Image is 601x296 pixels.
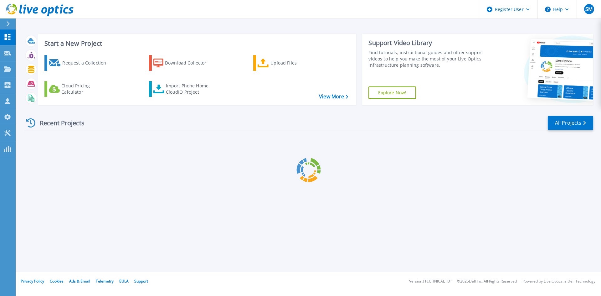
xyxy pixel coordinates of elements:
a: EULA [119,278,129,284]
h3: Start a New Project [44,40,348,47]
div: Request a Collection [62,57,112,69]
li: © 2025 Dell Inc. All Rights Reserved [457,279,517,283]
a: Privacy Policy [21,278,44,284]
div: Recent Projects [24,115,93,131]
a: Upload Files [253,55,323,71]
a: Cookies [50,278,64,284]
div: Upload Files [270,57,321,69]
li: Version: [TECHNICAL_ID] [409,279,451,283]
a: Request a Collection [44,55,114,71]
a: Telemetry [96,278,114,284]
a: All Projects [548,116,593,130]
a: Ads & Email [69,278,90,284]
div: Download Collector [165,57,215,69]
div: Import Phone Home CloudIQ Project [166,83,215,95]
div: Find tutorials, instructional guides and other support videos to help you make the most of your L... [368,49,486,68]
a: Cloud Pricing Calculator [44,81,114,97]
a: Support [134,278,148,284]
a: Download Collector [149,55,219,71]
a: Explore Now! [368,86,416,99]
div: Support Video Library [368,39,486,47]
a: View More [319,94,348,100]
li: Powered by Live Optics, a Dell Technology [522,279,595,283]
div: Cloud Pricing Calculator [61,83,111,95]
span: SM [585,7,593,12]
